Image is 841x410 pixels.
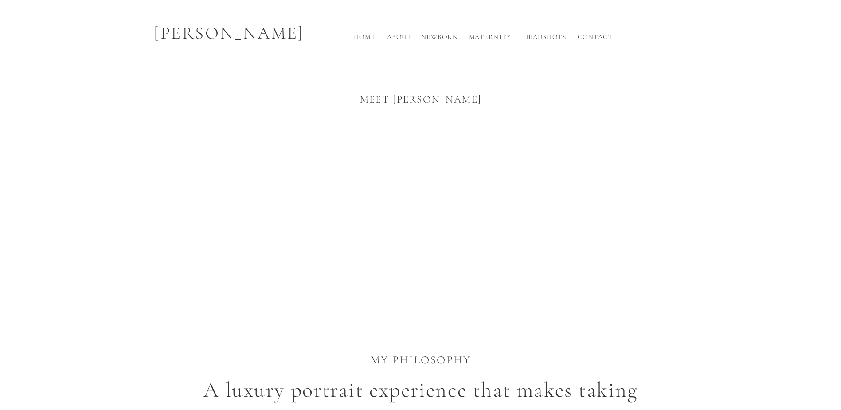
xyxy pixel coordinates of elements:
a: Home [350,32,379,47]
p: My Philosophy [259,352,583,396]
h1: Meet [PERSON_NAME] [349,92,493,109]
a: Maternity [466,32,515,47]
a: Headshots [520,32,569,47]
p: [PERSON_NAME] [146,20,313,47]
a: Contact [575,32,615,47]
a: About [385,32,414,47]
a: Newborn [420,32,460,47]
